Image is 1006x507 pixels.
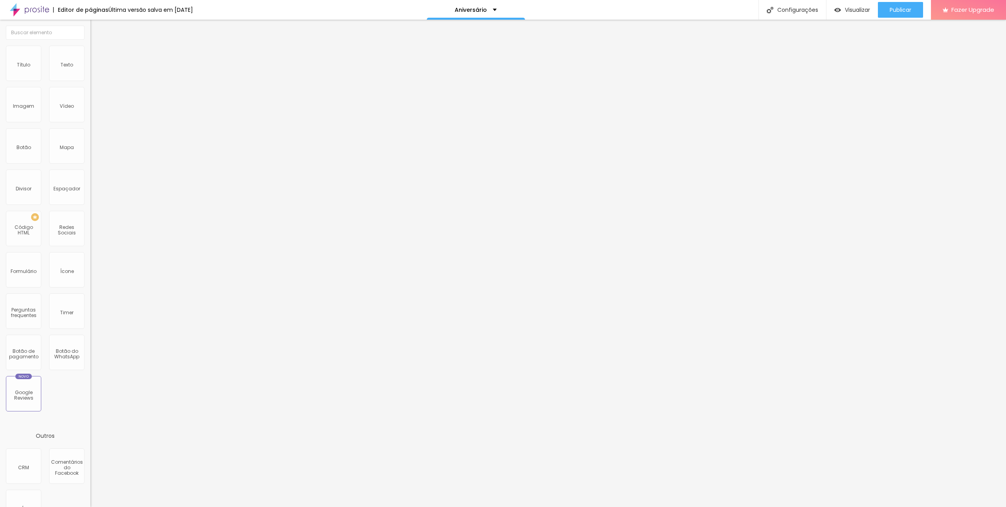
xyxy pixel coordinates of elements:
div: Novo [15,374,32,379]
span: Publicar [890,7,911,13]
div: CRM [18,470,29,475]
input: Buscar elemento [6,26,84,40]
img: Icone [767,7,773,13]
button: Publicar [878,2,923,18]
p: Aniversário [455,7,487,13]
div: Código HTML [8,229,39,241]
div: Editor de páginas [53,7,108,13]
div: Formulário [11,273,37,279]
div: Espaçador [53,191,80,196]
div: Google Reviews [8,395,39,406]
span: Fazer Upgrade [951,6,994,13]
div: Divisor [16,191,31,196]
div: Última versão salva em [DATE] [108,7,193,13]
div: Título [17,67,30,72]
div: Botão do WhatsApp [51,353,82,365]
div: Imagem [13,108,34,114]
div: Botão de pagamento [8,351,39,363]
div: Texto [61,67,73,72]
div: Redes Sociais [51,229,82,241]
div: Comentários do Facebook [51,464,82,481]
div: Mapa [60,149,74,155]
div: Botão [17,149,31,155]
div: Perguntas frequentes [8,312,39,323]
div: Timer [60,315,73,320]
div: Vídeo [60,108,74,114]
img: view-1.svg [834,7,841,13]
button: Visualizar [826,2,878,18]
img: Icone [75,30,80,35]
div: Ícone [60,273,74,279]
span: Visualizar [845,7,870,13]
